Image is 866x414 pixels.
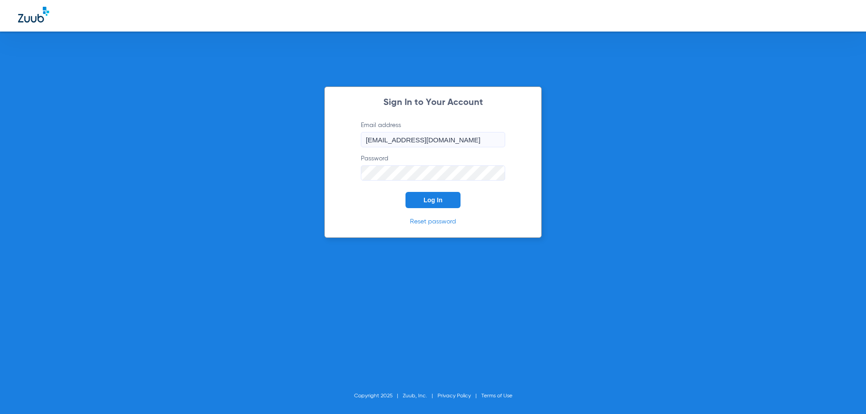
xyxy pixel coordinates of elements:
[481,393,512,399] a: Terms of Use
[403,391,438,400] li: Zuub, Inc.
[354,391,403,400] li: Copyright 2025
[361,132,505,147] input: Email address
[18,7,49,23] img: Zuub Logo
[410,218,456,225] a: Reset password
[361,154,505,181] label: Password
[424,196,442,204] span: Log In
[361,165,505,181] input: Password
[405,192,461,208] button: Log In
[438,393,471,399] a: Privacy Policy
[347,98,519,107] h2: Sign In to Your Account
[361,121,505,147] label: Email address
